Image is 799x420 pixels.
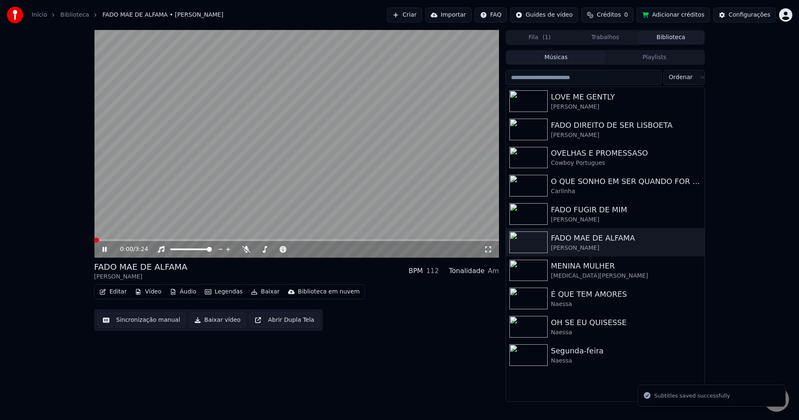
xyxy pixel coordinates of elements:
[551,103,701,111] div: [PERSON_NAME]
[551,91,701,103] div: LOVE ME GENTLY
[249,313,320,328] button: Abrir Dupla Tela
[669,73,692,82] span: Ordenar
[7,7,23,23] img: youka
[32,11,223,19] nav: breadcrumb
[96,286,130,298] button: Editar
[551,232,701,244] div: FADO MAE DE ALFAMA
[551,300,701,308] div: Naessa
[166,286,200,298] button: Áudio
[551,244,701,252] div: [PERSON_NAME]
[60,11,89,19] a: Biblioteca
[120,245,133,253] span: 0:00
[135,245,148,253] span: 3:24
[551,288,701,300] div: É QUE TEM AMORES
[475,7,507,22] button: FAQ
[488,266,499,276] div: Am
[654,392,730,400] div: Subtitles saved successfully
[573,32,638,44] button: Trabalhos
[551,216,701,224] div: [PERSON_NAME]
[551,272,701,280] div: [MEDICAL_DATA][PERSON_NAME]
[189,313,246,328] button: Baixar vídeo
[387,7,422,22] button: Criar
[409,266,423,276] div: BPM
[94,273,187,281] div: [PERSON_NAME]
[551,328,701,337] div: Naessa
[638,32,704,44] button: Biblioteca
[605,52,704,64] button: Playlists
[551,119,701,131] div: FADO DIREITO DE SER LISBOETA
[551,131,701,139] div: [PERSON_NAME]
[551,260,701,272] div: MENINA MULHER
[507,52,605,64] button: Músicas
[551,204,701,216] div: FADO FUGIR DE MIM
[32,11,47,19] a: Início
[102,11,223,19] span: FADO MAE DE ALFAMA • [PERSON_NAME]
[425,7,471,22] button: Importar
[551,317,701,328] div: OH SE EU QUISESSE
[94,261,187,273] div: FADO MAE DE ALFAMA
[298,288,360,296] div: Biblioteca em nuvem
[597,11,621,19] span: Créditos
[581,7,633,22] button: Créditos0
[637,7,710,22] button: Adicionar créditos
[729,11,770,19] div: Configurações
[551,147,701,159] div: OVELHAS E PROMESSASO
[120,245,140,253] div: /
[132,286,165,298] button: Vídeo
[551,176,701,187] div: O QUE SONHO EM SER QUANDO FOR GRANDE
[201,286,246,298] button: Legendas
[551,357,701,365] div: Naessa
[551,159,701,167] div: Cowboy Portugues
[510,7,578,22] button: Guides de vídeo
[507,32,573,44] button: Fila
[248,286,283,298] button: Baixar
[426,266,439,276] div: 112
[551,345,701,357] div: Segunda-feira
[542,33,551,42] span: ( 1 )
[624,11,628,19] span: 0
[449,266,485,276] div: Tonalidade
[551,187,701,196] div: Carlinha
[713,7,776,22] button: Configurações
[97,313,186,328] button: Sincronização manual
